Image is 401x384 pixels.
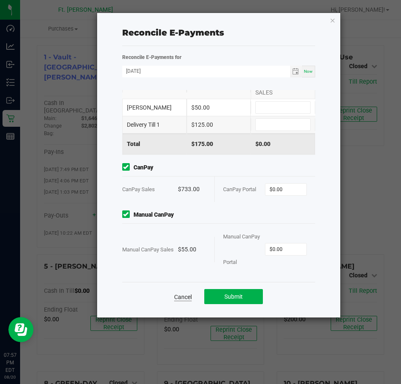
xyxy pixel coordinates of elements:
span: Now [304,69,313,74]
span: Submit [224,293,243,300]
div: [PERSON_NAME] [122,99,187,116]
div: $55.00 [178,237,206,262]
span: CanPay Sales [122,186,155,192]
div: $125.00 [187,116,251,133]
div: Total [122,133,187,154]
div: $175.00 [187,133,251,154]
form-toggle: Include in reconciliation [122,210,134,219]
div: Reconcile E-Payments [122,26,316,39]
span: Toggle calendar [290,66,302,77]
div: $50.00 [187,99,251,116]
a: Cancel [174,293,192,301]
span: Manual CanPay Portal [223,233,260,265]
span: Manual CanPay Sales [122,246,174,253]
form-toggle: Include in reconciliation [122,163,134,172]
div: Delivery Till 1 [122,116,187,133]
div: $733.00 [178,177,206,202]
button: Submit [204,289,263,304]
input: Date [122,66,290,76]
strong: Manual CanPay [134,210,174,219]
strong: CanPay [134,163,153,172]
div: $0.00 [251,133,315,154]
strong: Reconcile E-Payments for [122,54,182,60]
span: CanPay Portal [223,186,256,192]
iframe: Resource center [8,317,33,342]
